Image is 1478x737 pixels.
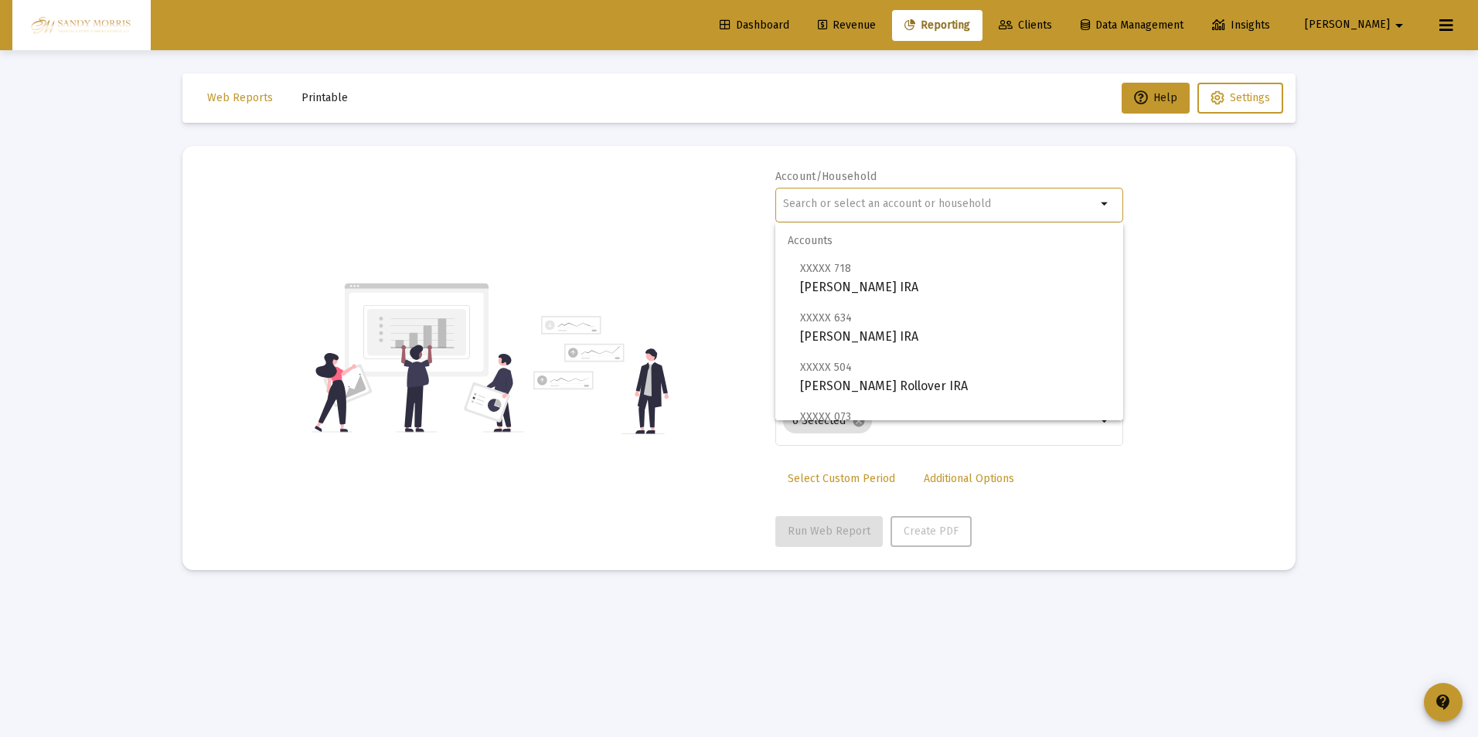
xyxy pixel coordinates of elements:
span: [PERSON_NAME] IRA [800,259,1111,297]
button: Web Reports [195,83,285,114]
a: Data Management [1068,10,1196,41]
span: XXXXX 504 [800,361,852,374]
span: XXXXX 073 [800,410,851,423]
img: Dashboard [24,10,139,41]
button: Settings [1197,83,1283,114]
span: Printable [301,91,348,104]
span: XXXXX 634 [800,311,852,324]
mat-icon: arrow_drop_down [1096,412,1115,430]
a: Dashboard [707,10,802,41]
img: reporting-alt [533,316,669,434]
a: Insights [1200,10,1282,41]
mat-icon: cancel [852,414,866,428]
label: Account/Household [775,170,877,183]
span: [PERSON_NAME] IRA [800,407,1111,445]
span: Reporting [904,19,970,32]
img: reporting [312,281,524,434]
span: [PERSON_NAME] [1305,19,1390,32]
button: Run Web Report [775,516,883,547]
button: Help [1122,83,1190,114]
span: Help [1134,91,1177,104]
span: Create PDF [904,525,959,538]
a: Clients [986,10,1064,41]
span: Run Web Report [788,525,870,538]
span: [PERSON_NAME] IRA [800,308,1111,346]
span: XXXXX 718 [800,262,851,275]
span: Clients [999,19,1052,32]
button: [PERSON_NAME] [1286,9,1427,40]
span: Dashboard [720,19,789,32]
mat-icon: arrow_drop_down [1096,195,1115,213]
span: Insights [1212,19,1270,32]
mat-chip: 6 Selected [783,409,872,433]
span: Web Reports [207,91,273,104]
a: Reporting [892,10,982,41]
span: Additional Options [924,472,1014,485]
mat-icon: arrow_drop_down [1390,10,1408,41]
span: Revenue [818,19,876,32]
a: Revenue [805,10,888,41]
button: Printable [289,83,360,114]
span: Select Custom Period [788,472,895,485]
span: Settings [1230,91,1270,104]
span: [PERSON_NAME] Rollover IRA [800,358,1111,396]
button: Create PDF [891,516,972,547]
span: Accounts [775,222,1123,260]
input: Search or select an account or household [783,198,1096,210]
mat-icon: contact_support [1434,693,1452,712]
mat-chip-list: Selection [783,406,1096,436]
span: Data Management [1081,19,1183,32]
